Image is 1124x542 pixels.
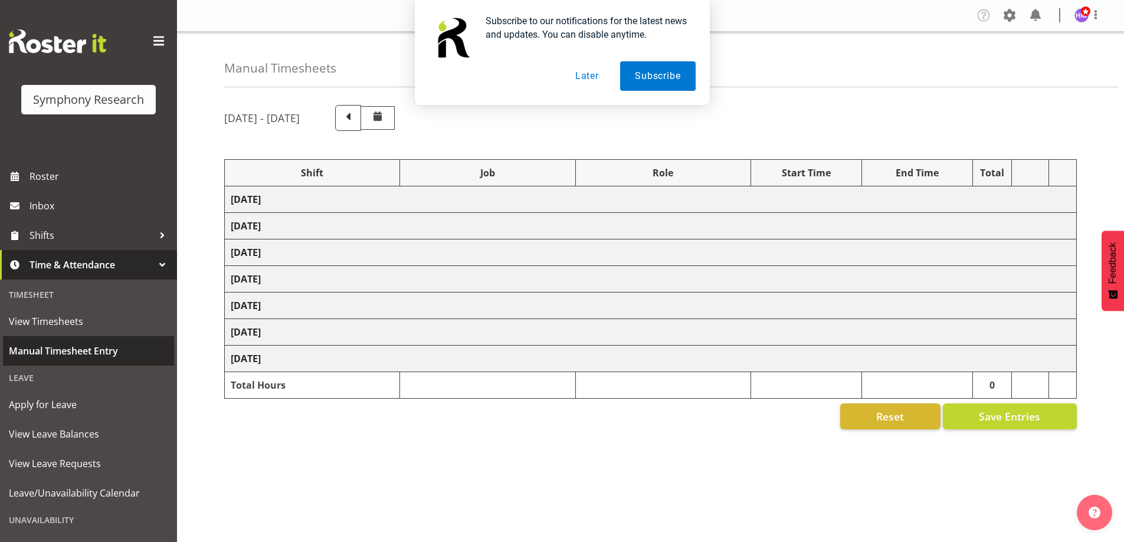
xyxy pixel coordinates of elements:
[3,390,174,419] a: Apply for Leave
[30,226,153,244] span: Shifts
[30,256,153,274] span: Time & Attendance
[1102,231,1124,311] button: Feedback - Show survey
[979,409,1040,424] span: Save Entries
[840,403,941,429] button: Reset
[972,372,1012,399] td: 0
[3,449,174,478] a: View Leave Requests
[3,307,174,336] a: View Timesheets
[9,313,168,330] span: View Timesheets
[476,14,696,41] div: Subscribe to our notifications for the latest news and updates. You can disable anytime.
[225,213,1077,239] td: [DATE]
[406,166,569,180] div: Job
[225,346,1077,372] td: [DATE]
[225,266,1077,293] td: [DATE]
[9,396,168,413] span: Apply for Leave
[429,14,476,61] img: notification icon
[9,484,168,502] span: Leave/Unavailability Calendar
[620,61,695,91] button: Subscribe
[3,336,174,366] a: Manual Timesheet Entry
[224,111,300,124] h5: [DATE] - [DATE]
[1107,242,1118,284] span: Feedback
[3,366,174,390] div: Leave
[225,186,1077,213] td: [DATE]
[225,239,1077,266] td: [DATE]
[231,166,394,180] div: Shift
[876,409,904,424] span: Reset
[3,283,174,307] div: Timesheet
[561,61,614,91] button: Later
[1089,507,1100,518] img: help-xxl-2.png
[9,425,168,443] span: View Leave Balances
[3,478,174,508] a: Leave/Unavailability Calendar
[943,403,1077,429] button: Save Entries
[30,167,171,185] span: Roster
[582,166,745,180] div: Role
[225,319,1077,346] td: [DATE]
[9,342,168,360] span: Manual Timesheet Entry
[757,166,856,180] div: Start Time
[225,293,1077,319] td: [DATE]
[225,372,400,399] td: Total Hours
[979,166,1006,180] div: Total
[9,455,168,472] span: View Leave Requests
[868,166,966,180] div: End Time
[3,508,174,532] div: Unavailability
[3,419,174,449] a: View Leave Balances
[30,197,171,215] span: Inbox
